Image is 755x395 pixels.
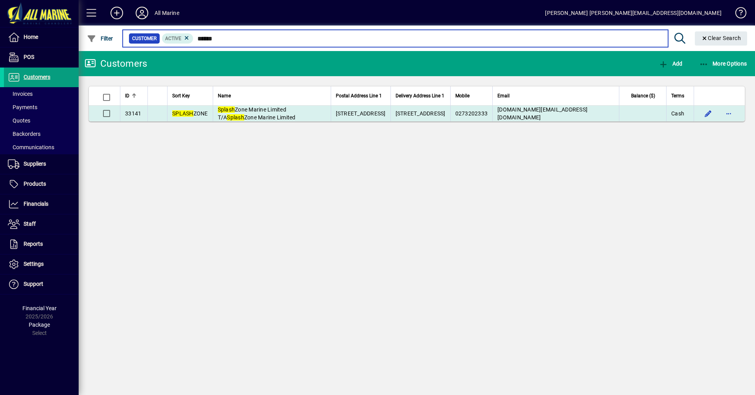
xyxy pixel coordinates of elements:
[631,91,655,100] span: Balance ($)
[22,305,57,311] span: Financial Year
[218,106,235,113] em: Splash
[396,110,446,117] span: [STREET_ADDRESS]
[125,110,141,117] span: 33141
[722,107,735,120] button: More options
[671,91,684,100] span: Terms
[172,110,208,117] span: ZONE
[85,31,115,46] button: Filter
[697,57,749,71] button: More Options
[455,91,470,100] span: Mobile
[172,91,190,100] span: Sort Key
[4,48,79,67] a: POS
[218,91,231,100] span: Name
[4,27,79,47] a: Home
[497,91,614,100] div: Email
[218,91,326,100] div: Name
[24,261,44,267] span: Settings
[132,35,157,42] span: Customer
[729,2,745,27] a: Knowledge Base
[671,110,684,117] span: Cash
[8,131,41,137] span: Backorders
[172,110,193,117] em: SPLASH
[702,107,714,120] button: Edit
[4,274,79,294] a: Support
[4,194,79,214] a: Financials
[699,60,747,67] span: More Options
[24,281,43,287] span: Support
[657,57,684,71] button: Add
[24,181,46,187] span: Products
[545,7,722,19] div: [PERSON_NAME] [PERSON_NAME][EMAIL_ADDRESS][DOMAIN_NAME]
[4,114,79,127] a: Quotes
[4,127,79,141] a: Backorders
[29,322,50,328] span: Package
[8,117,30,124] span: Quotes
[4,234,79,254] a: Reports
[125,91,143,100] div: ID
[218,106,296,121] span: Zone Marine Limited T/A Zone Marine Limited
[155,7,179,19] div: All Marine
[8,144,54,150] span: Communications
[24,161,46,167] span: Suppliers
[165,36,181,41] span: Active
[4,87,79,101] a: Invoices
[24,201,48,207] span: Financials
[87,35,113,42] span: Filter
[125,91,129,100] span: ID
[24,241,43,247] span: Reports
[24,74,50,80] span: Customers
[336,91,382,100] span: Postal Address Line 1
[497,106,587,121] span: [DOMAIN_NAME][EMAIL_ADDRESS][DOMAIN_NAME]
[162,33,193,44] mat-chip: Activation Status: Active
[336,110,386,117] span: [STREET_ADDRESS]
[4,214,79,234] a: Staff
[695,31,748,46] button: Clear
[4,154,79,174] a: Suppliers
[659,60,682,67] span: Add
[85,57,147,70] div: Customers
[4,254,79,274] a: Settings
[624,91,662,100] div: Balance ($)
[8,91,33,97] span: Invoices
[4,141,79,154] a: Communications
[24,34,38,40] span: Home
[24,221,36,227] span: Staff
[497,91,510,100] span: Email
[455,91,488,100] div: Mobile
[4,174,79,194] a: Products
[104,6,129,20] button: Add
[396,91,444,100] span: Delivery Address Line 1
[8,104,37,110] span: Payments
[4,101,79,114] a: Payments
[24,54,34,60] span: POS
[227,114,244,121] em: Splash
[701,35,741,41] span: Clear Search
[455,110,488,117] span: 0273202333
[129,6,155,20] button: Profile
